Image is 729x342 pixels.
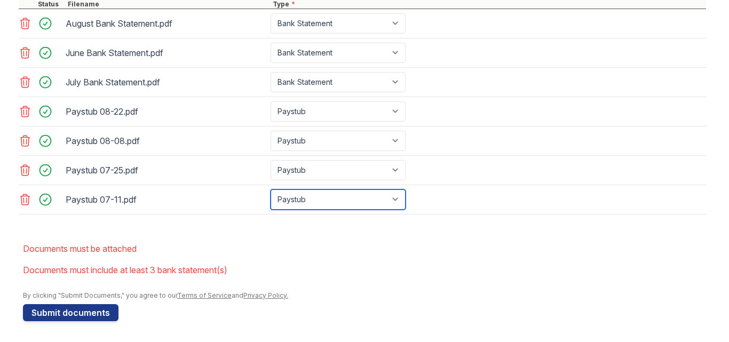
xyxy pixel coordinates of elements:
a: Terms of Service [177,291,232,299]
div: Paystub 07-11.pdf [66,191,266,208]
button: Submit documents [23,304,118,321]
div: June Bank Statement.pdf [66,44,266,61]
li: Documents must be attached [23,238,706,259]
div: Paystub 08-22.pdf [66,103,266,120]
div: Paystub 08-08.pdf [66,132,266,149]
a: Privacy Policy. [243,291,288,299]
li: Documents must include at least 3 bank statement(s) [23,259,706,281]
div: July Bank Statement.pdf [66,74,266,91]
div: By clicking "Submit Documents," you agree to our and [23,291,706,300]
div: August Bank Statement.pdf [66,15,266,32]
div: Paystub 07-25.pdf [66,162,266,179]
